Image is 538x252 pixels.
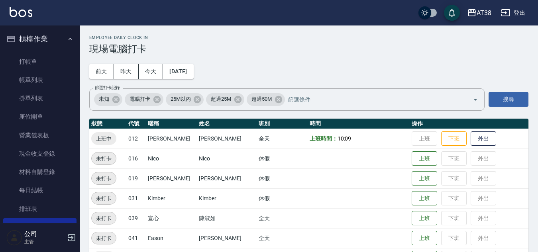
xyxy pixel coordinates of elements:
button: 外出 [471,131,496,146]
td: [PERSON_NAME] [146,168,197,188]
span: 未打卡 [92,174,116,183]
td: [PERSON_NAME] [146,129,197,148]
button: 今天 [139,64,163,79]
td: 039 [126,208,146,228]
td: 019 [126,168,146,188]
td: [PERSON_NAME] [197,129,256,148]
a: 營業儀表板 [3,126,77,145]
span: 10:09 [338,135,351,142]
th: 姓名 [197,119,256,129]
img: Person [6,230,22,246]
button: 上班 [412,151,437,166]
td: 休假 [257,148,308,168]
button: AT38 [464,5,495,21]
div: 超過50M [247,93,285,106]
a: 排班表 [3,200,77,218]
td: Kimber [197,188,256,208]
th: 代號 [126,119,146,129]
button: 上班 [412,231,437,246]
td: 016 [126,148,146,168]
td: [PERSON_NAME] [197,168,256,188]
button: 昨天 [114,64,139,79]
a: 現金收支登錄 [3,145,77,163]
input: 篩選條件 [286,92,459,106]
td: 012 [126,129,146,148]
td: Eason [146,228,197,248]
span: 電腦打卡 [125,95,155,103]
th: 暱稱 [146,119,197,129]
td: Nico [146,148,197,168]
a: 材料自購登錄 [3,163,77,181]
button: Open [469,93,482,106]
th: 時間 [308,119,410,129]
td: 陳淑如 [197,208,256,228]
button: [DATE] [163,64,193,79]
label: 篩選打卡記錄 [95,85,120,91]
td: 041 [126,228,146,248]
h5: 公司 [24,230,65,238]
td: 休假 [257,188,308,208]
h3: 現場電腦打卡 [89,43,528,55]
button: 下班 [441,131,467,146]
span: 未打卡 [92,214,116,223]
button: 上班 [412,171,437,186]
div: 超過25M [206,93,244,106]
a: 帳單列表 [3,71,77,89]
p: 主管 [24,238,65,245]
a: 現場電腦打卡 [3,218,77,236]
span: 未打卡 [92,194,116,203]
button: 登出 [498,6,528,20]
span: 未打卡 [92,154,116,163]
span: 超過25M [206,95,236,103]
button: save [444,5,460,21]
a: 座位開單 [3,107,77,126]
td: 宣心 [146,208,197,228]
th: 狀態 [89,119,126,129]
div: 電腦打卡 [125,93,163,106]
a: 掛單列表 [3,89,77,107]
span: 25M以內 [166,95,196,103]
span: 未知 [94,95,114,103]
td: 031 [126,188,146,208]
div: AT38 [477,8,491,18]
td: 全天 [257,228,308,248]
td: 全天 [257,208,308,228]
img: Logo [10,7,32,17]
div: 25M以內 [166,93,204,106]
a: 每日結帳 [3,181,77,199]
span: 超過50M [247,95,277,103]
td: Nico [197,148,256,168]
b: 上班時間： [310,135,338,142]
button: 前天 [89,64,114,79]
button: 上班 [412,191,437,206]
td: Kimber [146,188,197,208]
th: 班別 [257,119,308,129]
td: [PERSON_NAME] [197,228,256,248]
td: 休假 [257,168,308,188]
th: 操作 [410,119,528,129]
h2: Employee Daily Clock In [89,35,528,40]
span: 上班中 [91,135,116,143]
td: 全天 [257,129,308,148]
button: 上班 [412,211,437,226]
a: 打帳單 [3,53,77,71]
span: 未打卡 [92,234,116,242]
button: 搜尋 [489,92,528,107]
button: 櫃檯作業 [3,29,77,49]
div: 未知 [94,93,122,106]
